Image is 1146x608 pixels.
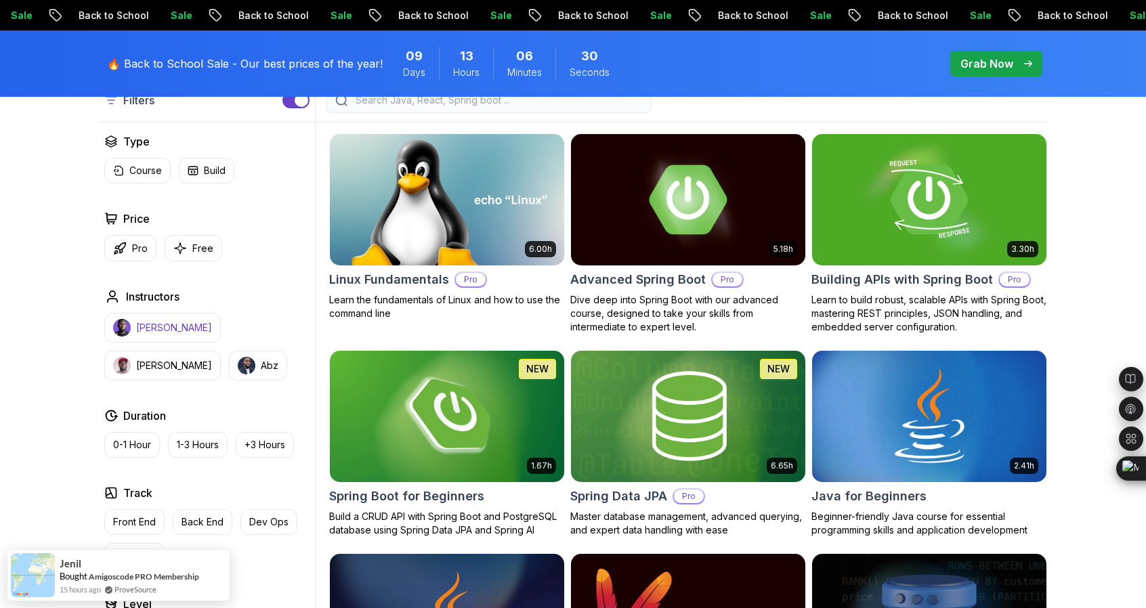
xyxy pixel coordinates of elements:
[226,9,318,22] p: Back to School
[545,9,637,22] p: Back to School
[60,584,101,595] span: 15 hours ago
[168,432,228,458] button: 1-3 Hours
[713,273,742,286] p: Pro
[773,244,793,255] p: 5.18h
[811,293,1047,334] p: Learn to build robust, scalable APIs with Spring Boot, mastering REST principles, JSON handling, ...
[811,350,1047,537] a: Java for Beginners card2.41hJava for BeginnersBeginner-friendly Java course for essential program...
[158,9,201,22] p: Sale
[570,66,610,79] span: Seconds
[113,357,131,374] img: instructor img
[318,9,361,22] p: Sale
[329,510,565,537] p: Build a CRUD API with Spring Boot and PostgreSQL database using Spring Data JPA and Spring AI
[1014,460,1034,471] p: 2.41h
[104,235,156,261] button: Pro
[104,509,165,535] button: Front End
[123,211,150,227] h2: Price
[60,558,81,569] span: Jenil
[104,158,171,183] button: Course
[204,164,226,177] p: Build
[89,571,199,582] a: Amigoscode PRO Membership
[674,490,704,503] p: Pro
[1011,244,1034,255] p: 3.30h
[385,9,477,22] p: Back to School
[104,543,165,569] button: Full Stack
[245,438,285,452] p: +3 Hours
[570,487,667,506] h2: Spring Data JPA
[865,9,957,22] p: Back to School
[570,293,806,334] p: Dive deep into Spring Boot with our advanced course, designed to take your skills from intermedia...
[453,66,480,79] span: Hours
[182,515,224,529] p: Back End
[132,242,148,255] p: Pro
[104,313,221,343] button: instructor img[PERSON_NAME]
[179,158,234,183] button: Build
[526,362,549,376] p: NEW
[123,92,154,108] p: Filters
[107,56,383,72] p: 🔥 Back to School Sale - Our best prices of the year!
[123,485,152,501] h2: Track
[353,93,643,107] input: Search Java, React, Spring boot ...
[637,9,681,22] p: Sale
[456,273,486,286] p: Pro
[811,133,1047,334] a: Building APIs with Spring Boot card3.30hBuilding APIs with Spring BootProLearn to build robust, s...
[60,571,87,582] span: Bought
[705,9,797,22] p: Back to School
[229,351,287,381] button: instructor imgAbz
[261,359,278,372] p: Abz
[571,134,805,265] img: Advanced Spring Boot card
[811,270,993,289] h2: Building APIs with Spring Boot
[104,351,221,381] button: instructor img[PERSON_NAME]
[238,357,255,374] img: instructor img
[570,510,806,537] p: Master database management, advanced querying, and expert data handling with ease
[329,487,484,506] h2: Spring Boot for Beginners
[104,432,160,458] button: 0-1 Hour
[173,509,232,535] button: Back End
[571,351,805,482] img: Spring Data JPA card
[570,133,806,334] a: Advanced Spring Boot card5.18hAdvanced Spring BootProDive deep into Spring Boot with our advanced...
[570,270,706,289] h2: Advanced Spring Boot
[1000,273,1030,286] p: Pro
[812,351,1046,482] img: Java for Beginners card
[957,9,1000,22] p: Sale
[477,9,521,22] p: Sale
[329,270,449,289] h2: Linux Fundamentals
[113,515,156,529] p: Front End
[329,350,565,537] a: Spring Boot for Beginners card1.67hNEWSpring Boot for BeginnersBuild a CRUD API with Spring Boot ...
[516,47,533,66] span: 6 Minutes
[192,242,213,255] p: Free
[403,66,425,79] span: Days
[771,460,793,471] p: 6.65h
[406,47,423,66] span: 9 Days
[165,235,222,261] button: Free
[329,133,565,320] a: Linux Fundamentals card6.00hLinux FundamentalsProLearn the fundamentals of Linux and how to use t...
[531,460,552,471] p: 1.67h
[529,244,552,255] p: 6.00h
[797,9,841,22] p: Sale
[812,134,1046,265] img: Building APIs with Spring Boot card
[136,359,212,372] p: [PERSON_NAME]
[329,293,565,320] p: Learn the fundamentals of Linux and how to use the command line
[767,362,790,376] p: NEW
[66,9,158,22] p: Back to School
[570,350,806,537] a: Spring Data JPA card6.65hNEWSpring Data JPAProMaster database management, advanced querying, and ...
[113,438,151,452] p: 0-1 Hour
[507,66,542,79] span: Minutes
[330,134,564,265] img: Linux Fundamentals card
[126,288,179,305] h2: Instructors
[11,553,55,597] img: provesource social proof notification image
[177,438,219,452] p: 1-3 Hours
[123,133,150,150] h2: Type
[240,509,297,535] button: Dev Ops
[811,487,927,506] h2: Java for Beginners
[330,351,564,482] img: Spring Boot for Beginners card
[1025,9,1117,22] p: Back to School
[129,164,162,177] p: Course
[581,47,598,66] span: 30 Seconds
[249,515,289,529] p: Dev Ops
[960,56,1013,72] p: Grab Now
[113,319,131,336] img: instructor img
[114,584,156,595] a: ProveSource
[123,408,166,424] h2: Duration
[236,432,294,458] button: +3 Hours
[460,47,473,66] span: 13 Hours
